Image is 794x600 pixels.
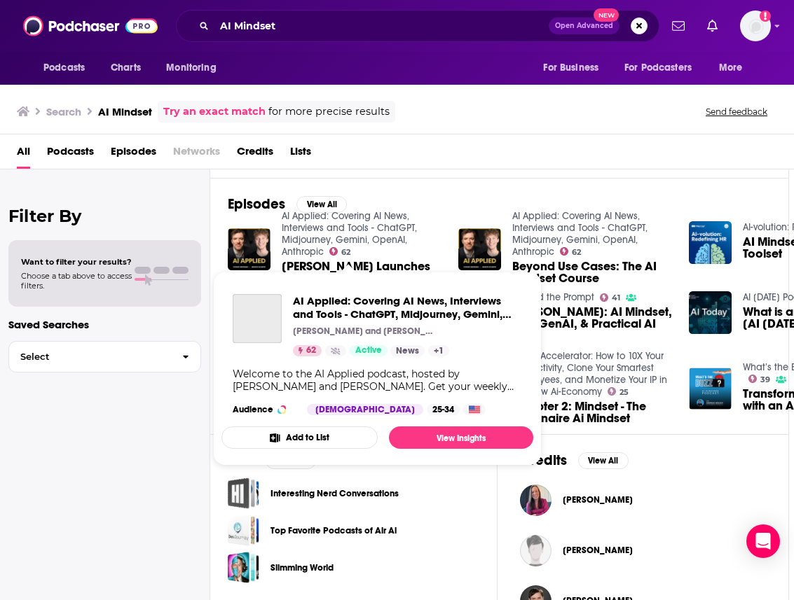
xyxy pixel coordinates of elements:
div: Welcome to the AI Applied podcast, hosted by [PERSON_NAME] and [PERSON_NAME]. Get your weekly dos... [233,368,522,393]
span: Select [9,352,171,361]
a: News [390,345,425,356]
span: [PERSON_NAME] [563,494,633,505]
span: For Business [543,58,598,78]
span: [PERSON_NAME] [563,545,633,556]
div: Open Intercom Messenger [746,524,780,558]
button: open menu [156,55,234,81]
span: [PERSON_NAME] Launches "AI Mindset", AI Newsletter, Courses [282,260,442,284]
span: Choose a tab above to access filters. [21,271,132,291]
svg: Add a profile image [760,11,771,22]
button: View All [578,452,629,469]
a: The Ai Accelerator: How to 10X Your Productivity, Clone Your Smartest Employees, and Monetize You... [512,350,667,398]
a: Around the Prompt [512,291,594,303]
button: Add to List [221,426,378,449]
span: 62 [306,344,316,358]
span: 25 [620,389,629,396]
img: Conor Grennan Launches "AI Mindset", AI Newsletter, Courses [228,228,271,271]
button: open menu [615,55,712,81]
button: open menu [533,55,616,81]
button: View All [296,196,347,213]
a: Beyond Use Cases: The AI Mindset Course [512,260,672,284]
a: Slimming World [271,560,334,575]
a: 39 [748,375,771,383]
span: Active [355,344,382,358]
span: Open Advanced [555,22,613,29]
a: Chapter 2: Mindset - The Trillionaire Ai Mindset [512,400,672,424]
a: Interesting Nerd Conversations [271,486,399,501]
button: Show profile menu [740,11,771,41]
a: Top Favorite Podcasts of Air Ai [228,515,259,546]
a: Credits [237,140,273,169]
a: AI Applied: Covering AI News, Interviews and Tools - ChatGPT, Midjourney, Gemini, OpenAI, Anthropic [293,294,522,321]
span: for more precise results [268,104,390,120]
a: Try an exact match [163,104,266,120]
span: More [719,58,743,78]
a: Slimming World [228,552,259,583]
img: Podchaser - Follow, Share and Rate Podcasts [23,13,158,39]
h2: Episodes [228,195,285,213]
span: For Podcasters [624,58,692,78]
span: Monitoring [166,58,216,78]
span: Charts [111,58,141,78]
p: Saved Searches [8,318,201,331]
a: Dominic Sicotte [563,545,633,556]
img: Katrina Read [520,484,552,516]
span: Interesting Nerd Conversations [228,477,259,509]
h2: Credits [520,452,567,469]
a: AI Applied: Covering AI News, Interviews and Tools - ChatGPT, Midjourney, Gemini, OpenAI, Anthropic [282,210,417,258]
a: Active [350,345,388,356]
a: View Insights [389,426,533,449]
span: 62 [341,249,350,256]
a: Top Favorite Podcasts of Air Ai [271,523,397,538]
a: Conor Grennan: AI Mindset, NYU GenAI, & Practical AI [512,306,672,330]
a: 41 [600,293,621,302]
a: Podcasts [47,140,94,169]
a: EpisodesView All [228,195,347,213]
a: Charts [102,55,149,81]
button: Katrina ReadKatrina Read [520,477,767,522]
a: All [17,140,30,169]
button: Open AdvancedNew [549,18,620,34]
h3: Search [46,105,81,118]
div: Search podcasts, credits, & more... [176,10,659,42]
img: AI Mindset, Skillset and Toolset [689,221,732,264]
p: [PERSON_NAME] and [PERSON_NAME] [293,326,433,337]
span: 41 [612,295,620,301]
a: 62 [293,345,322,356]
a: 25 [608,387,629,396]
input: Search podcasts, credits, & more... [214,15,549,37]
span: Podcasts [43,58,85,78]
a: CreditsView All [520,452,629,469]
img: Dominic Sicotte [520,535,552,566]
span: Want to filter your results? [21,257,132,267]
a: Show notifications dropdown [701,14,723,38]
a: Episodes [111,140,156,169]
a: AI Applied: Covering AI News, Interviews and Tools - ChatGPT, Midjourney, Gemini, OpenAI, Anthropic [512,210,648,258]
span: 39 [760,377,770,383]
a: +1 [428,345,449,356]
a: Show notifications dropdown [666,14,690,38]
a: Lists [290,140,311,169]
div: 25-34 [427,404,460,415]
img: Transforming Leadership with an AI Mindset (Matt Lewis) [689,368,732,410]
a: 62 [329,247,351,256]
span: [PERSON_NAME]: AI Mindset, NYU GenAI, & Practical AI [512,306,672,330]
img: What is an AI-First Mindset? [AI Today Podcast] [689,291,732,334]
a: 62 [560,247,582,256]
img: Beyond Use Cases: The AI Mindset Course [458,228,501,271]
button: Dominic SicotteDominic Sicotte [520,528,767,573]
span: Networks [173,140,220,169]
